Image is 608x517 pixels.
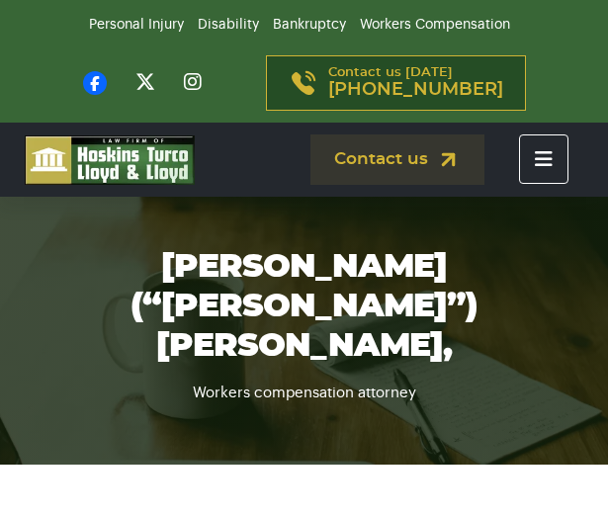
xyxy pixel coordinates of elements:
a: Bankruptcy [273,18,346,32]
button: Toggle navigation [519,134,568,184]
a: Personal Injury [89,18,184,32]
h1: [PERSON_NAME] (“[PERSON_NAME]”) [PERSON_NAME], [25,248,583,367]
p: Workers compensation attorney [25,367,583,405]
a: Contact us [310,134,484,185]
img: logo [25,135,195,185]
a: Workers Compensation [360,18,510,32]
a: Disability [198,18,259,32]
a: Contact us [DATE][PHONE_NUMBER] [266,55,526,111]
p: Contact us [DATE] [328,66,503,100]
span: [PHONE_NUMBER] [328,80,503,100]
